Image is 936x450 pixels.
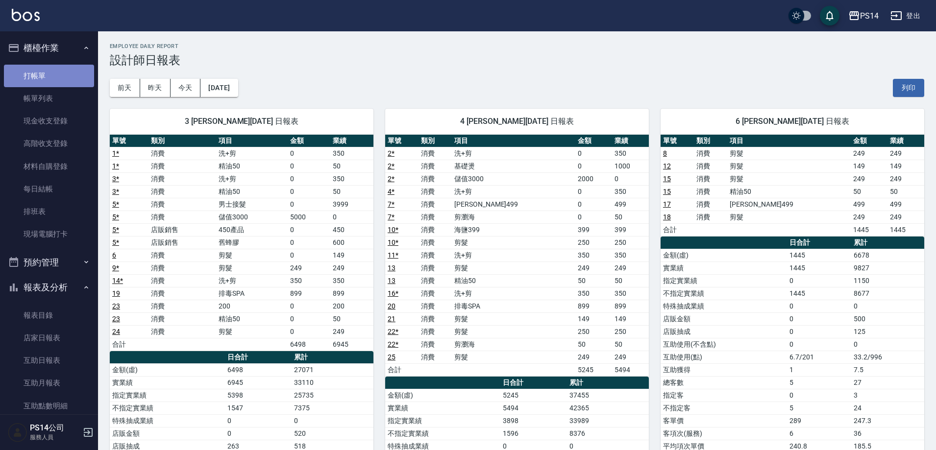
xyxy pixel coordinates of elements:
td: 金額(虛) [661,249,787,261]
th: 金額 [851,135,887,147]
td: 5494 [500,402,567,414]
th: 金額 [575,135,612,147]
a: 23 [112,315,120,323]
span: 3 [PERSON_NAME][DATE] 日報表 [122,117,362,126]
a: 17 [663,200,671,208]
th: 類別 [148,135,216,147]
th: 日合計 [500,377,567,389]
td: 儲值3000 [216,211,288,223]
td: 125 [851,325,924,338]
td: 500 [851,312,924,325]
div: PS14 [860,10,879,22]
td: 金額(虛) [110,363,225,376]
td: 350 [575,249,612,261]
td: 消費 [148,312,216,325]
td: 排毒SPA [216,287,288,300]
td: 消費 [148,160,216,172]
a: 打帳單 [4,65,94,87]
td: 消費 [148,249,216,261]
td: 5398 [225,389,291,402]
td: 0 [288,223,331,236]
td: 249 [851,147,887,160]
th: 單號 [110,135,148,147]
td: 0 [288,172,331,185]
td: 消費 [419,147,452,160]
td: 0 [288,236,331,249]
th: 業績 [612,135,649,147]
td: 25735 [292,389,373,402]
td: 總客數 [661,376,787,389]
td: 50 [851,185,887,198]
td: 消費 [419,287,452,300]
td: 1000 [612,160,649,172]
td: 149 [887,160,924,172]
td: 互助獲得 [661,363,787,376]
td: 剪髮 [452,351,575,363]
td: 0 [288,147,331,160]
td: 600 [330,236,373,249]
td: 消費 [419,325,452,338]
td: 1445 [787,261,851,274]
td: 金額(虛) [385,389,500,402]
td: 消費 [419,312,452,325]
button: PS14 [844,6,883,26]
td: 合計 [110,338,148,351]
button: 列印 [893,79,924,97]
a: 互助日報表 [4,349,94,372]
td: 洗+剪 [452,147,575,160]
td: 8677 [851,287,924,300]
td: 899 [575,300,612,312]
td: 店販銷售 [148,236,216,249]
button: 登出 [887,7,924,25]
td: 50 [612,211,649,223]
table: a dense table [661,135,924,237]
button: 櫃檯作業 [4,35,94,61]
a: 24 [112,328,120,335]
td: 消費 [694,198,727,211]
td: 350 [612,185,649,198]
td: 指定實業績 [110,389,225,402]
td: 消費 [148,198,216,211]
td: 0 [787,312,851,325]
td: 249 [887,211,924,223]
td: 9827 [851,261,924,274]
td: 7.5 [851,363,924,376]
td: 儲值3000 [452,172,575,185]
th: 單號 [661,135,694,147]
td: 249 [575,261,612,274]
td: 0 [851,300,924,312]
td: 剪髮 [452,261,575,274]
h3: 設計師日報表 [110,53,924,67]
td: 排毒SPA [452,300,575,312]
td: 洗+剪 [452,185,575,198]
td: 精油50 [216,185,288,198]
td: 1547 [225,402,291,414]
td: 互助使用(不含點) [661,338,787,351]
td: 499 [851,198,887,211]
td: 200 [216,300,288,312]
td: 27071 [292,363,373,376]
td: 6945 [330,338,373,351]
a: 15 [663,188,671,195]
td: 6498 [288,338,331,351]
td: [PERSON_NAME]499 [727,198,851,211]
td: 33110 [292,376,373,389]
td: 249 [330,261,373,274]
td: 5494 [612,363,649,376]
span: 6 [PERSON_NAME][DATE] 日報表 [672,117,912,126]
td: 149 [575,312,612,325]
td: 27 [851,376,924,389]
a: 每日結帳 [4,178,94,200]
table: a dense table [110,135,373,351]
a: 20 [388,302,395,310]
td: 精油50 [216,312,288,325]
td: 店販銷售 [148,223,216,236]
a: 13 [388,264,395,272]
a: 排班表 [4,200,94,223]
td: 6678 [851,249,924,261]
td: 特殊抽成業績 [110,414,225,427]
td: 0 [787,325,851,338]
td: 剪髮 [727,211,851,223]
td: 5245 [500,389,567,402]
td: 1 [787,363,851,376]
